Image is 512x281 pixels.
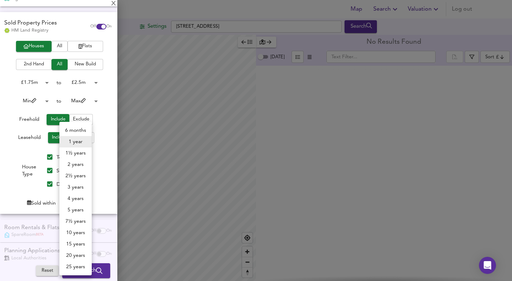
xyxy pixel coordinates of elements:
li: 7½ years [59,216,92,227]
div: Open Intercom Messenger [479,257,496,274]
li: 15 years [59,238,92,250]
li: 2 years [59,159,92,170]
li: 1½ years [59,147,92,159]
li: 3 years [59,182,92,193]
li: 4 years [59,193,92,204]
li: 10 years [59,227,92,238]
li: 2½ years [59,170,92,182]
li: 6 months [59,125,92,136]
li: 20 years [59,250,92,261]
li: 25 years [59,261,92,272]
li: 5 years [59,204,92,216]
li: 1 year [59,136,92,147]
